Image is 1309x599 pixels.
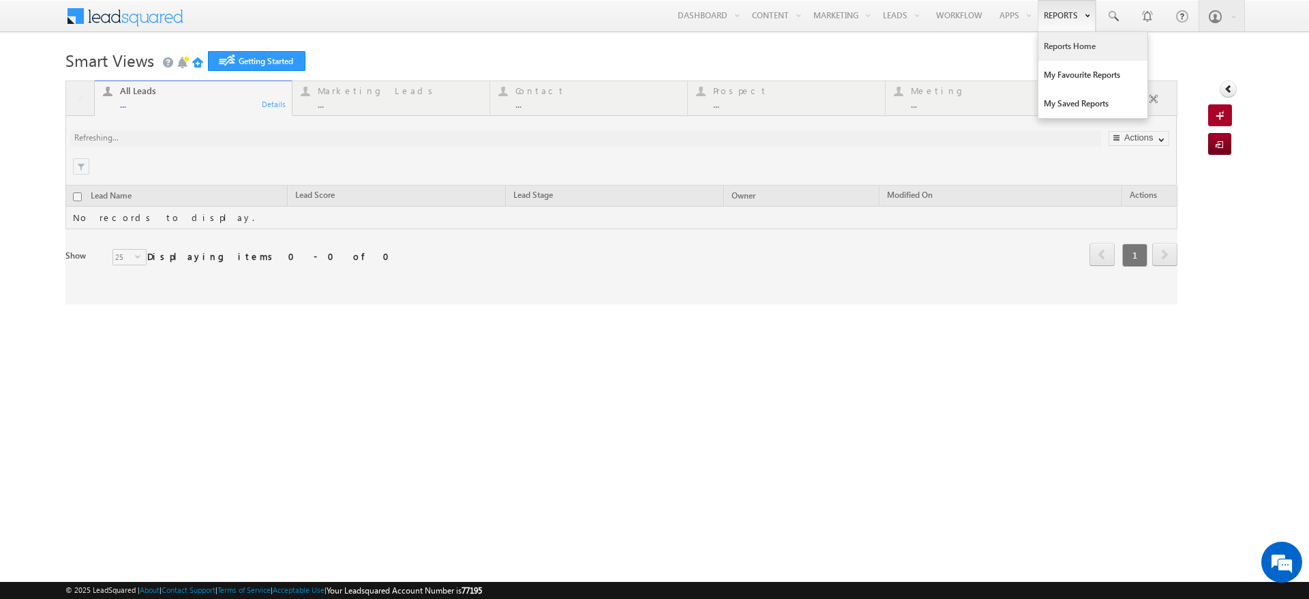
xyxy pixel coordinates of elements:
span: 77195 [462,585,482,596]
span: Smart Views [65,49,154,71]
a: My Favourite Reports [1038,61,1147,89]
span: Your Leadsquared Account Number is [327,585,482,596]
a: Acceptable Use [273,585,325,594]
a: My Saved Reports [1038,89,1147,118]
a: Reports Home [1038,32,1147,61]
a: Contact Support [162,585,215,594]
span: © 2025 LeadSquared | | | | | [65,584,482,597]
a: About [140,585,160,594]
a: Getting Started [208,51,305,71]
a: Terms of Service [217,585,271,594]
